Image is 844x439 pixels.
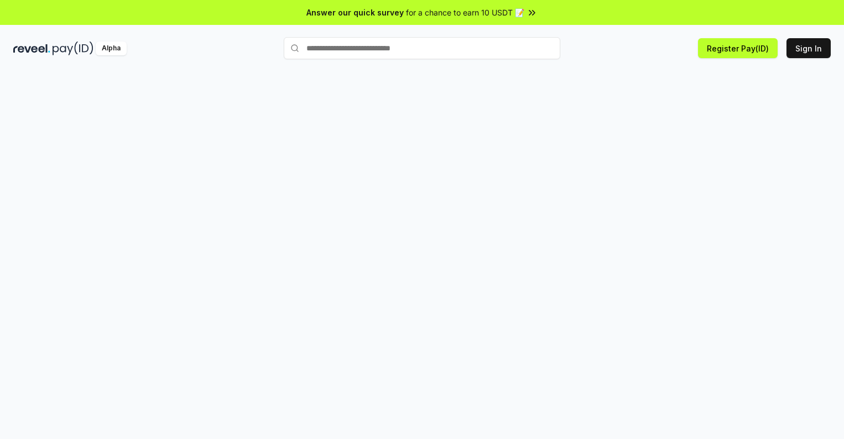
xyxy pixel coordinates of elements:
[96,42,127,55] div: Alpha
[306,7,404,18] span: Answer our quick survey
[698,38,778,58] button: Register Pay(ID)
[786,38,831,58] button: Sign In
[53,42,93,55] img: pay_id
[406,7,524,18] span: for a chance to earn 10 USDT 📝
[13,42,50,55] img: reveel_dark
